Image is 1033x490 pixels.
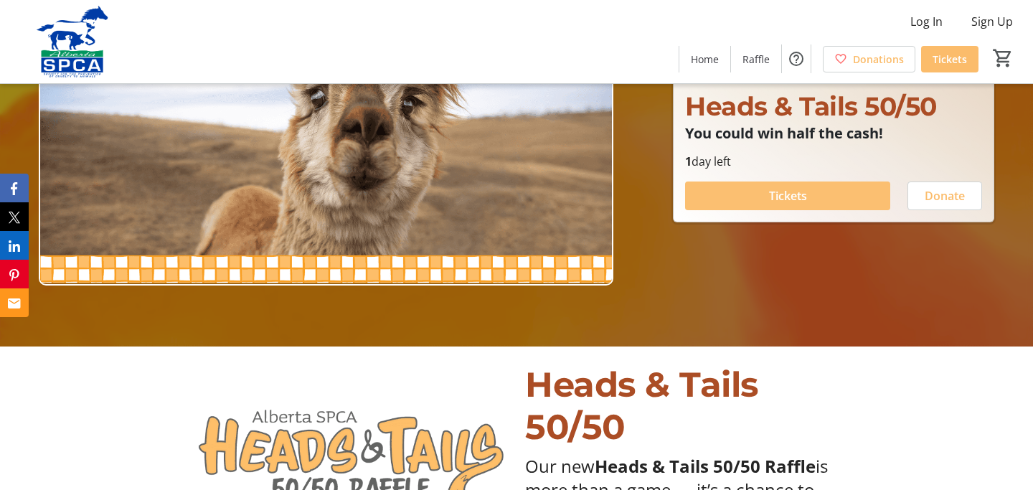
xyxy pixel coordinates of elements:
[782,44,811,73] button: Help
[685,90,937,122] span: Heads & Tails 50/50
[907,182,982,210] button: Donate
[769,187,807,204] span: Tickets
[990,45,1016,71] button: Cart
[921,46,978,72] a: Tickets
[971,13,1013,30] span: Sign Up
[731,46,781,72] a: Raffle
[925,187,965,204] span: Donate
[525,364,758,448] span: Heads & Tails 50/50
[960,10,1024,33] button: Sign Up
[9,6,136,77] img: Alberta SPCA's Logo
[679,46,730,72] a: Home
[525,454,595,478] span: Our new
[691,52,719,67] span: Home
[823,46,915,72] a: Donations
[933,52,967,67] span: Tickets
[853,52,904,67] span: Donations
[685,182,890,210] button: Tickets
[899,10,954,33] button: Log In
[595,454,816,478] strong: Heads & Tails 50/50 Raffle
[685,154,692,169] span: 1
[742,52,770,67] span: Raffle
[685,153,982,170] p: day left
[685,126,982,141] p: You could win half the cash!
[910,13,943,30] span: Log In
